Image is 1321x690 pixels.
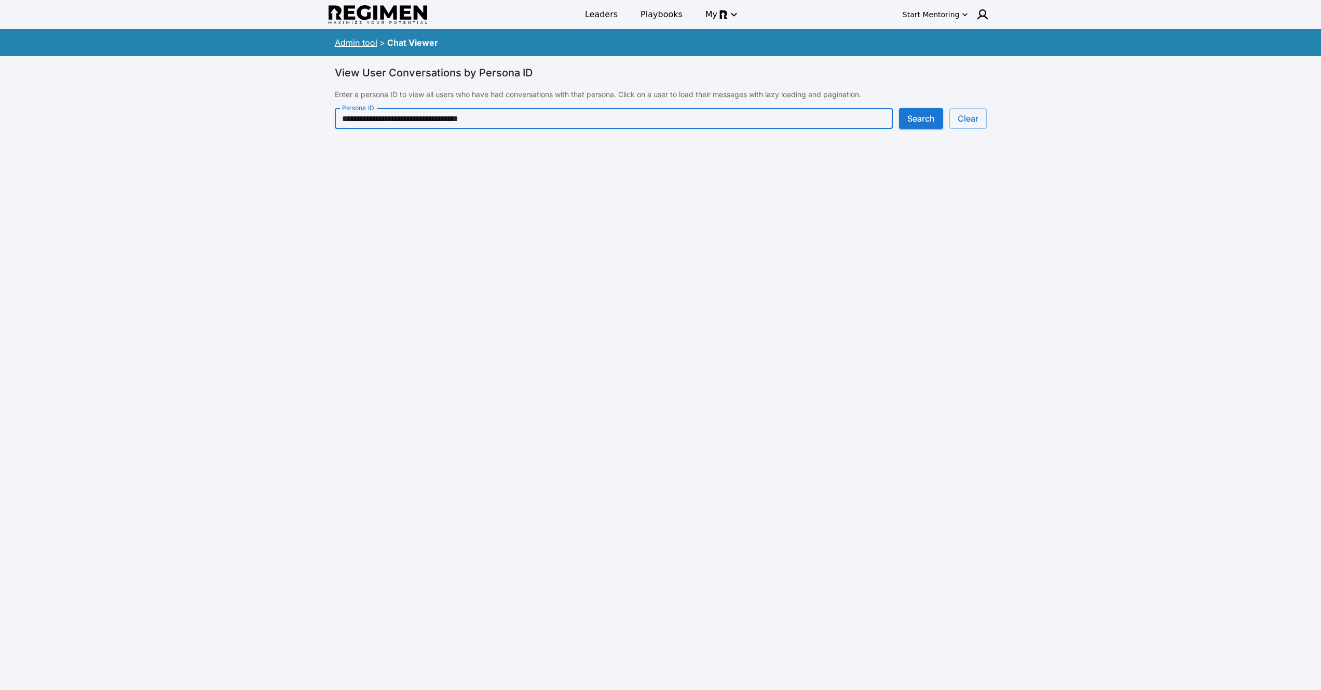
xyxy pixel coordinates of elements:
[901,6,970,23] button: Start Mentoring
[949,108,987,129] button: Clear
[342,103,374,112] label: Persona ID
[705,8,717,21] span: My
[329,5,427,24] img: Regimen logo
[335,64,987,81] h6: View User Conversations by Persona ID
[379,36,385,49] div: >
[899,108,943,129] button: Search
[634,5,689,24] a: Playbooks
[903,9,960,20] div: Start Mentoring
[335,37,377,48] a: Admin tool
[976,8,989,21] img: user icon
[335,89,987,100] p: Enter a persona ID to view all users who have had conversations with that persona. Click on a use...
[579,5,624,24] a: Leaders
[387,36,438,49] div: Chat Viewer
[699,5,742,24] button: My
[641,8,683,21] span: Playbooks
[585,8,618,21] span: Leaders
